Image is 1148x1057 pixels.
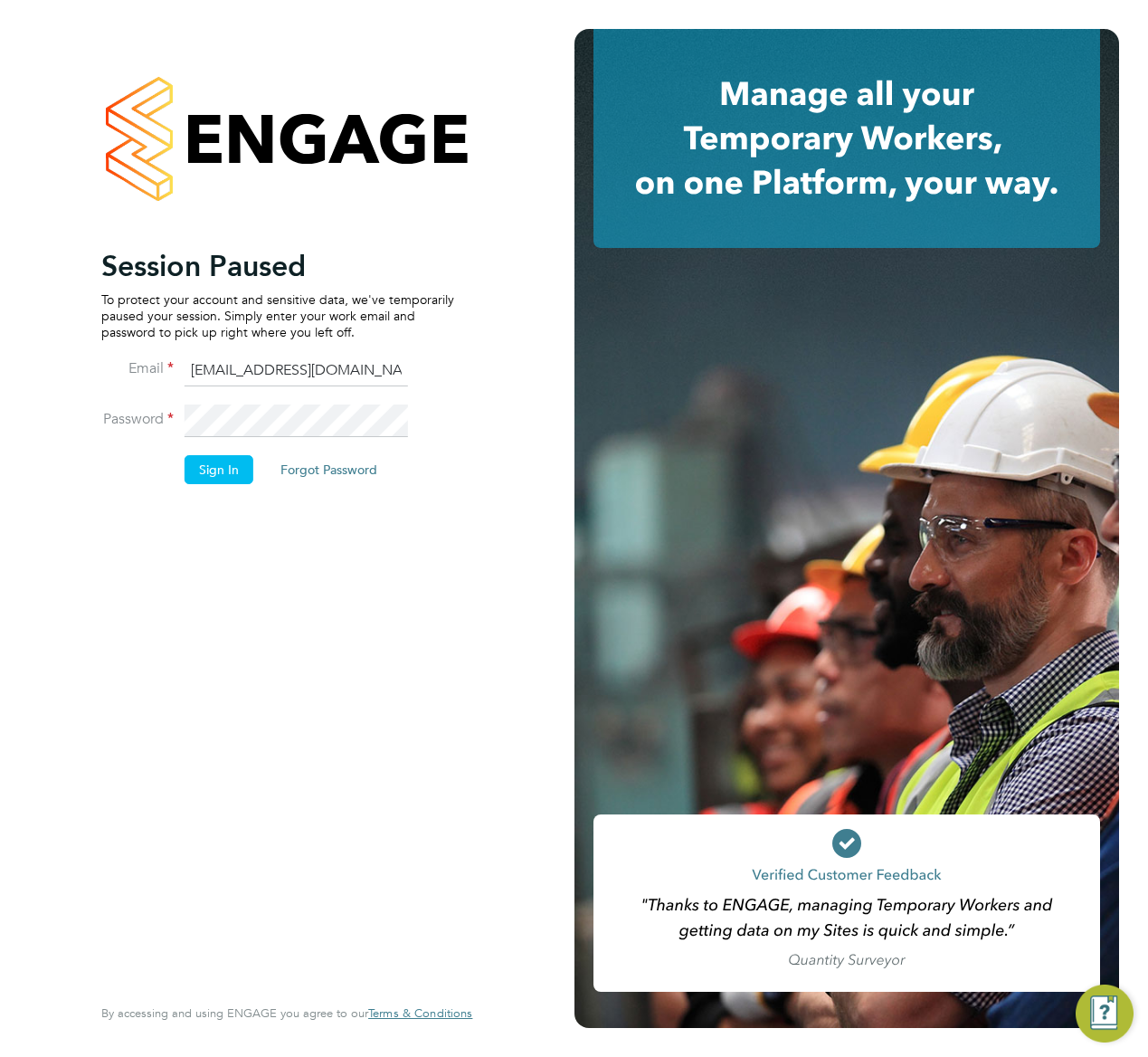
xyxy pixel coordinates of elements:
button: Sign In [185,455,253,484]
button: Forgot Password [266,455,392,484]
label: Email [101,359,174,378]
p: To protect your account and sensitive data, we've temporarily paused your session. Simply enter y... [101,291,454,341]
h2: Session Paused [101,248,454,284]
label: Password [101,410,174,429]
span: Terms & Conditions [368,1005,472,1021]
a: Terms & Conditions [368,1006,472,1021]
input: Enter your work email... [185,355,408,387]
span: By accessing and using ENGAGE you agree to our [101,1005,472,1021]
button: Engage Resource Center [1076,985,1134,1043]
